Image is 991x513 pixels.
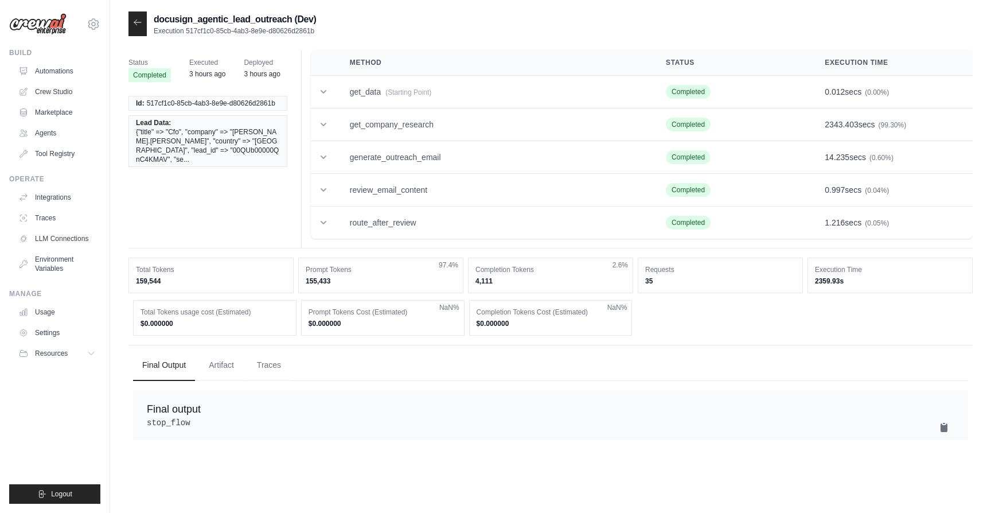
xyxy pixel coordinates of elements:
dd: 4,111 [475,277,626,286]
a: Traces [14,209,100,227]
dt: Requests [645,265,795,274]
dt: Total Tokens usage cost (Estimated) [141,308,289,317]
dd: 159,544 [136,277,286,286]
button: Logout [9,484,100,504]
span: Completed [666,183,711,197]
p: Execution 517cf1c0-85cb-4ab3-8e9e-d80626d2861b [154,26,316,36]
dd: $0.000000 [141,319,289,328]
dt: Total Tokens [136,265,286,274]
a: Marketplace [14,103,100,122]
span: Lead Data: [136,118,171,127]
span: (0.04%) [865,186,889,195]
dt: Prompt Tokens Cost (Estimated) [309,308,457,317]
td: route_after_review [336,207,652,239]
a: Automations [14,62,100,80]
span: 2.6% [612,261,628,270]
span: Completed [128,68,171,82]
span: Final output [147,403,201,415]
span: Id: [136,99,145,108]
button: Final Output [133,350,195,381]
th: Execution Time [811,50,973,76]
a: Integrations [14,188,100,207]
button: Artifact [200,350,243,381]
span: Completed [666,85,711,99]
span: 0.012 [825,87,845,96]
span: Completed [666,118,711,131]
dt: Completion Tokens Cost (Estimated) [477,308,625,317]
span: Resources [35,349,68,358]
span: 2343.403 [825,120,858,129]
span: {"title" => "Cfo", "company" => "[PERSON_NAME].[PERSON_NAME]", "country" => "[GEOGRAPHIC_DATA]", ... [136,127,280,164]
td: get_data [336,76,652,108]
span: 97.4% [439,261,458,270]
span: 1.216 [825,218,845,227]
div: Operate [9,174,100,184]
a: Tool Registry [14,145,100,163]
a: Crew Studio [14,83,100,101]
dt: Prompt Tokens [306,265,456,274]
th: Status [652,50,811,76]
span: 14.235 [825,153,849,162]
a: LLM Connections [14,230,100,248]
h2: docusign_agentic_lead_outreach (Dev) [154,13,316,26]
span: Status [128,57,171,68]
span: Completed [666,216,711,230]
td: get_company_research [336,108,652,141]
img: Logo [9,13,67,35]
button: Resources [14,344,100,363]
span: (Starting Point) [385,88,431,96]
span: NaN% [607,303,627,312]
a: Settings [14,324,100,342]
a: Environment Variables [14,250,100,278]
td: generate_outreach_email [336,141,652,174]
span: (0.00%) [865,88,889,96]
span: Completed [666,150,711,164]
span: (0.05%) [865,219,889,227]
div: Build [9,48,100,57]
a: Usage [14,303,100,321]
td: review_email_content [336,174,652,207]
dd: 155,433 [306,277,456,286]
time: August 19, 2025 at 14:57 CDT [189,70,225,78]
td: secs [811,108,973,141]
dd: 2359.93s [815,277,965,286]
dd: $0.000000 [309,319,457,328]
time: August 19, 2025 at 14:43 CDT [244,70,280,78]
span: 517cf1c0-85cb-4ab3-8e9e-d80626d2861b [147,99,275,108]
th: Method [336,50,652,76]
span: (99.30%) [879,121,907,129]
pre: stop_flow [147,417,954,429]
span: Deployed [244,57,280,68]
a: Agents [14,124,100,142]
span: Executed [189,57,225,68]
td: secs [811,76,973,108]
span: NaN% [439,303,459,312]
dt: Execution Time [815,265,965,274]
button: Traces [248,350,290,381]
div: Manage [9,289,100,298]
span: 0.997 [825,185,845,195]
td: secs [811,141,973,174]
span: Logout [51,489,72,499]
td: secs [811,174,973,207]
dd: $0.000000 [477,319,625,328]
td: secs [811,207,973,239]
dt: Completion Tokens [475,265,626,274]
dd: 35 [645,277,795,286]
span: (0.60%) [869,154,894,162]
